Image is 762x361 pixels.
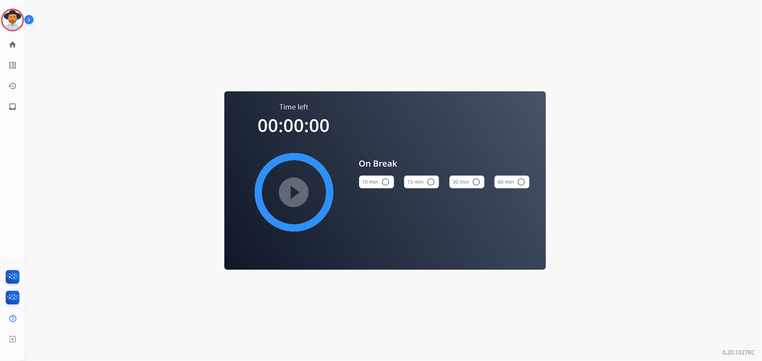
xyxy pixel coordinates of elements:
button: 15 min [404,176,439,188]
mat-icon: radio_button_unchecked [472,178,480,186]
button: 10 min [359,176,394,188]
span: Time left [279,102,308,112]
mat-icon: home [8,40,17,49]
p: 0.20.1027RC [722,348,755,357]
mat-icon: radio_button_unchecked [382,178,390,186]
span: 00:00:00 [258,113,330,137]
mat-icon: inbox [8,102,17,111]
mat-icon: radio_button_unchecked [427,178,435,186]
mat-icon: list_alt [8,61,17,70]
button: 60 min [494,176,529,188]
mat-icon: radio_button_unchecked [517,178,526,186]
button: 30 min [449,176,484,188]
span: On Break [359,157,530,170]
mat-icon: history [8,82,17,90]
img: avatar [3,10,23,30]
